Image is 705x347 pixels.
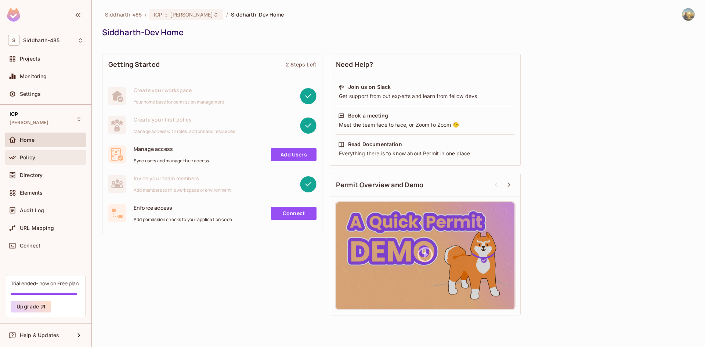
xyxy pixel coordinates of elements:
div: Meet the team face to face, or Zoom to Zoom 😉 [338,121,512,129]
li: / [145,11,147,18]
span: Policy [20,155,35,160]
span: Add permission checks to your application code [134,217,232,223]
span: Permit Overview and Demo [336,180,424,189]
div: Everything there is to know about Permit in one place [338,150,512,157]
img: SReyMgAAAABJRU5ErkJggg== [7,8,20,22]
span: Home [20,137,35,143]
span: Elements [20,190,43,196]
span: Connect [20,243,40,249]
span: Sync users and manage their access [134,158,209,164]
a: Connect [271,207,317,220]
span: Invite your team members [134,175,231,182]
span: Manage access with roles, actions and resources [134,129,235,134]
span: Workspace: Siddharth-485 [23,37,59,43]
span: Monitoring [20,73,47,79]
span: Settings [20,91,41,97]
span: Siddharth-Dev Home [231,11,284,18]
span: Create your first policy [134,116,235,123]
a: Add Users [271,148,317,161]
span: Create your workspace [134,87,224,94]
span: URL Mapping [20,225,54,231]
span: [PERSON_NAME] [10,120,48,126]
span: [PERSON_NAME] [170,11,213,18]
div: Read Documentation [348,141,402,148]
span: ICP [154,11,162,18]
button: Upgrade [11,301,51,312]
span: Add members to this workspace or environment [134,187,231,193]
div: Get support from out experts and learn from fellow devs [338,93,512,100]
div: Join us on Slack [348,83,391,91]
span: the active workspace [105,11,142,18]
span: Manage access [134,145,209,152]
div: Trial ended- now on Free plan [11,280,79,287]
span: Audit Log [20,207,44,213]
span: Need Help? [336,60,373,69]
span: Getting Started [108,60,160,69]
img: Siddharth Sharma [682,8,694,21]
div: Book a meeting [348,112,388,119]
span: Help & Updates [20,332,59,338]
span: Enforce access [134,204,232,211]
span: : [165,12,167,18]
span: Projects [20,56,40,62]
div: Siddharth-Dev Home [102,27,691,38]
span: Your home base for permission management [134,99,224,105]
span: Directory [20,172,43,178]
span: ICP [10,111,18,117]
li: / [226,11,228,18]
div: 2 Steps Left [286,61,316,68]
span: S [8,35,19,46]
